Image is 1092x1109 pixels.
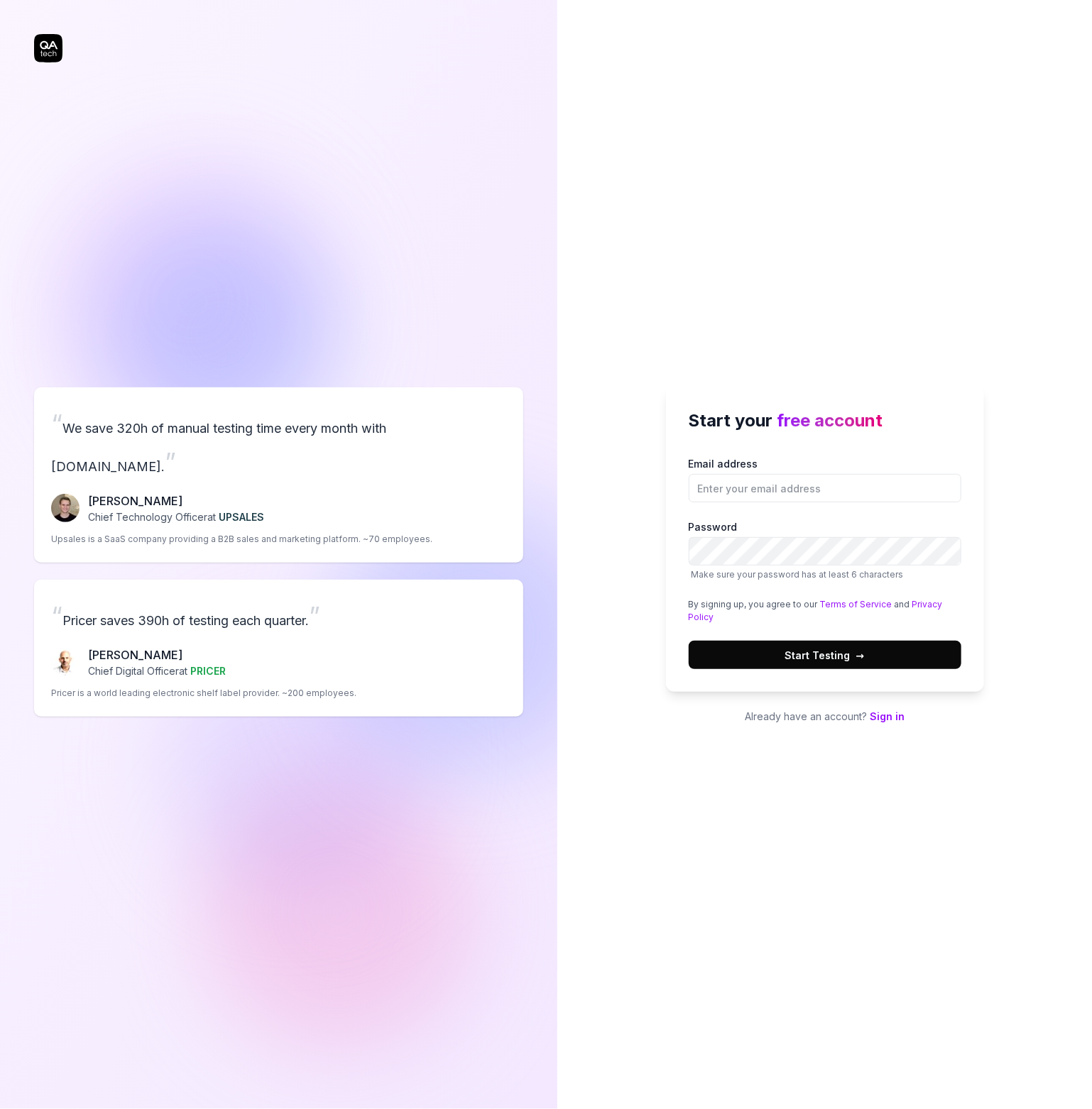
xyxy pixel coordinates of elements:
button: Start Testing→ [689,641,961,669]
p: We save 320h of manual testing time every month with [DOMAIN_NAME]. [51,404,506,481]
div: By signing up, you agree to our and [689,598,961,624]
span: Start Testing [785,648,865,663]
span: “ [51,600,62,631]
label: Password [689,519,961,581]
input: Email address [689,474,961,502]
p: Chief Technology Officer at [88,509,264,524]
a: “Pricer saves 390h of testing each quarter.”Chris Chalkitis[PERSON_NAME]Chief Digital Officerat P... [34,580,523,717]
span: Make sure your password has at least 6 characters [692,569,904,580]
label: Email address [689,456,961,502]
p: Already have an account? [666,709,984,724]
p: [PERSON_NAME] [88,646,226,663]
p: Upsales is a SaaS company providing a B2B sales and marketing platform. ~70 employees. [51,533,432,546]
img: Fredrik Seidl [51,494,80,522]
img: Chris Chalkitis [51,648,80,676]
a: Terms of Service [820,599,892,609]
span: UPSALES [219,511,264,523]
span: free account [777,410,883,431]
h2: Start your [689,408,961,434]
a: Sign in [870,710,905,722]
input: PasswordMake sure your password has at least 6 characters [689,537,961,565]
p: Pricer is a world leading electronic shelf label provider. ~200 employees. [51,687,356,700]
span: → [856,648,865,663]
p: [PERSON_NAME] [88,492,264,509]
a: “We save 320h of manual testing time every month with [DOMAIN_NAME].”Fredrik Seidl[PERSON_NAME]Ch... [34,387,523,563]
p: Pricer saves 390h of testing each quarter. [51,597,506,635]
span: “ [51,408,62,439]
p: Chief Digital Officer at [88,663,226,678]
span: ” [309,600,320,631]
span: PRICER [190,665,226,677]
span: ” [165,446,176,478]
